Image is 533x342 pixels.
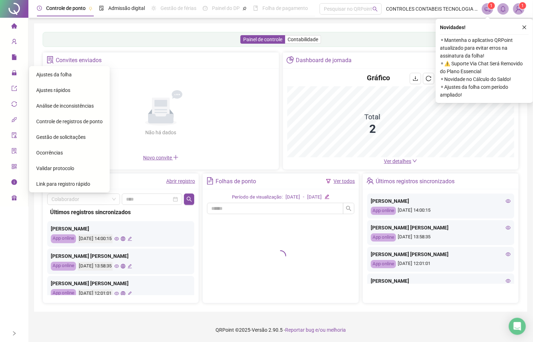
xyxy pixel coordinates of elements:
span: Painel de controle [243,37,282,42]
span: edit [127,264,132,268]
span: search [372,6,378,12]
span: Contabilidade [288,37,318,42]
div: [DATE] 13:58:35 [371,233,511,241]
span: gift [11,192,17,206]
a: Ver detalhes down [384,158,417,164]
span: file-text [206,177,214,185]
span: lock [11,67,17,81]
sup: Atualize o seu contato no menu Meus Dados [519,2,526,9]
span: eye [114,237,119,241]
span: qrcode [11,161,17,175]
div: [DATE] [285,194,300,201]
span: file-done [99,6,104,11]
span: Painel do DP [212,5,240,11]
div: - [303,194,304,201]
span: pie-chart [287,56,294,64]
span: notification [484,6,491,12]
span: global [121,237,125,241]
span: filter [326,179,331,184]
span: search [186,196,192,202]
span: ⚬ ⚠️ Suporte Via Chat Será Removido do Plano Essencial [440,60,529,75]
span: download [413,76,418,81]
div: [DATE] 12:01:01 [371,260,511,268]
span: home [11,20,17,34]
span: global [121,291,125,296]
span: eye [506,252,511,257]
span: Validar protocolo [36,165,74,171]
span: Novo convite [143,155,179,161]
div: [PERSON_NAME] [371,277,511,285]
div: Período de visualização: [232,194,283,201]
span: bell [500,6,506,12]
span: Ver detalhes [384,158,411,164]
div: Últimos registros sincronizados [50,208,191,217]
span: eye [506,225,511,230]
span: Ajustes rápidos [36,87,70,93]
span: Folha de pagamento [262,5,308,11]
div: App online [51,234,76,243]
span: pushpin [243,6,247,11]
span: Controle de registros de ponto [36,119,103,124]
div: [PERSON_NAME] [371,197,511,205]
span: loading [274,250,287,262]
span: global [121,264,125,268]
span: close [522,25,527,30]
div: [DATE] 13:58:35 [78,262,113,271]
div: [PERSON_NAME] [51,225,191,233]
span: eye [114,264,119,268]
div: [PERSON_NAME] [PERSON_NAME] [51,279,191,287]
span: solution [47,56,54,64]
div: Não há dados [128,129,194,136]
span: clock-circle [37,6,42,11]
div: Dashboard de jornada [296,54,352,66]
span: audit [11,129,17,143]
span: Controle de ponto [46,5,86,11]
div: App online [371,207,396,215]
span: Reportar bug e/ou melhoria [285,327,346,333]
span: Análise de inconsistências [36,103,94,109]
div: [DATE] [307,194,322,201]
span: Novidades ! [440,23,466,31]
div: Folhas de ponto [216,175,256,188]
div: Convites enviados [56,54,102,66]
span: team [366,177,374,185]
span: eye [114,291,119,296]
span: Ocorrências [36,150,63,156]
span: file [11,51,17,65]
span: eye [506,278,511,283]
span: export [11,82,17,97]
span: down [412,158,417,163]
span: right [12,331,17,336]
span: ⚬ Novidade no Cálculo do Saldo! [440,75,529,83]
span: search [346,206,352,211]
span: ⚬ Mantenha o aplicativo QRPoint atualizado para evitar erros na assinatura da folha! [440,36,529,60]
span: CONTROLES CONTABEIS TECNOLOGIA DE INFORMAÇÃO LTDA [386,5,478,13]
span: api [11,114,17,128]
span: pushpin [88,6,93,11]
div: [PERSON_NAME] [PERSON_NAME] [51,252,191,260]
div: Open Intercom Messenger [509,318,526,335]
span: Ajustes da folha [36,72,72,77]
span: edit [127,237,132,241]
span: reload [426,76,431,81]
span: eye [506,199,511,203]
div: App online [371,260,396,268]
span: ⚬ Ajustes da folha com período ampliado! [440,83,529,99]
span: edit [127,291,132,296]
div: [DATE] 14:00:15 [371,207,511,215]
h4: Gráfico [367,73,390,83]
sup: 1 [488,2,495,9]
div: [PERSON_NAME] [PERSON_NAME] [371,250,511,258]
a: Ver todos [334,178,355,184]
div: [DATE] 14:00:15 [78,234,113,243]
span: info-circle [11,176,17,190]
span: Gestão de férias [161,5,196,11]
div: App online [51,289,76,298]
span: Versão [252,327,267,333]
span: 1 [490,3,493,8]
span: Admissão digital [108,5,145,11]
span: book [253,6,258,11]
div: [DATE] 12:01:01 [78,289,113,298]
span: user-add [11,36,17,50]
span: 1 [522,3,524,8]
